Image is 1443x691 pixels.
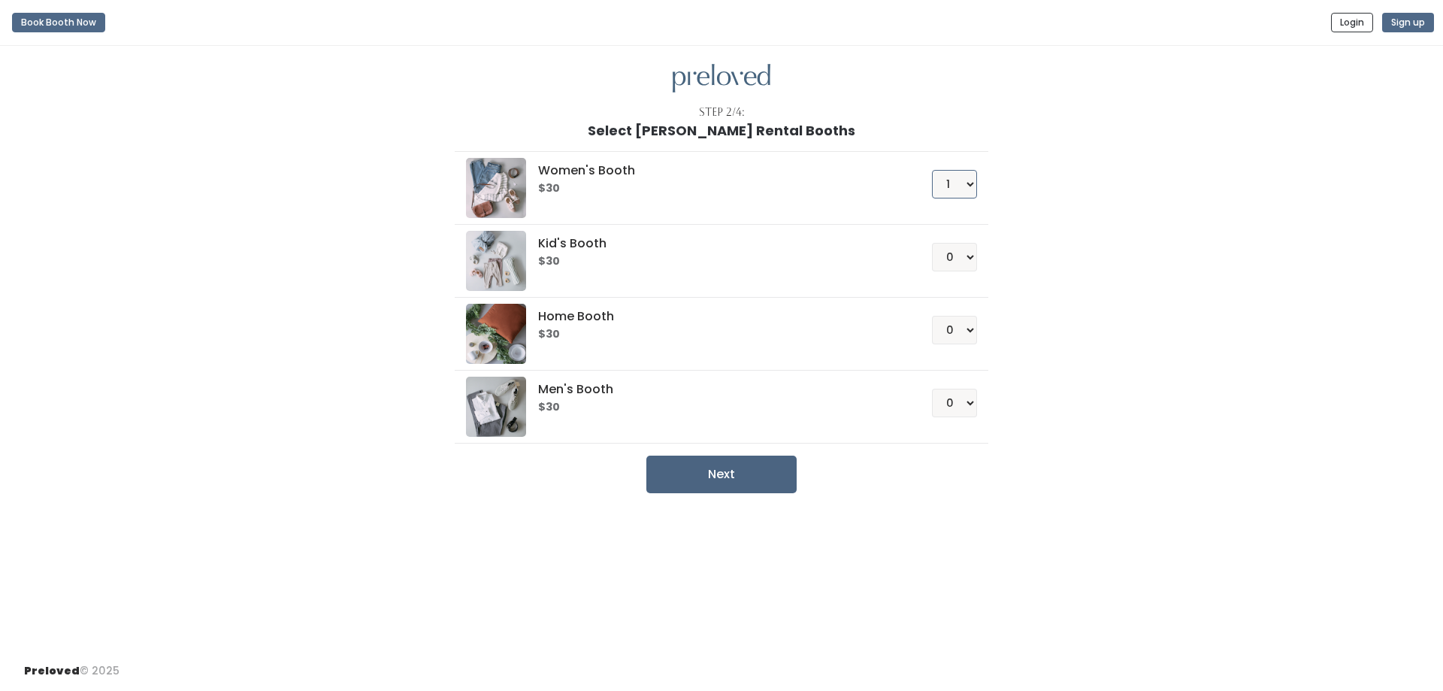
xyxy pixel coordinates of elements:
a: Book Booth Now [12,6,105,39]
img: preloved logo [466,231,526,291]
div: © 2025 [24,651,119,679]
button: Next [646,456,797,493]
button: Login [1331,13,1373,32]
h5: Men's Booth [538,383,895,396]
h1: Select [PERSON_NAME] Rental Booths [588,123,855,138]
h6: $30 [538,183,895,195]
img: preloved logo [673,64,770,93]
img: preloved logo [466,158,526,218]
span: Preloved [24,663,80,678]
img: preloved logo [466,304,526,364]
img: preloved logo [466,377,526,437]
div: Step 2/4: [699,105,745,120]
h5: Home Booth [538,310,895,323]
button: Sign up [1382,13,1434,32]
h5: Women's Booth [538,164,895,177]
h6: $30 [538,329,895,341]
h6: $30 [538,256,895,268]
button: Book Booth Now [12,13,105,32]
h5: Kid's Booth [538,237,895,250]
h6: $30 [538,402,895,414]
